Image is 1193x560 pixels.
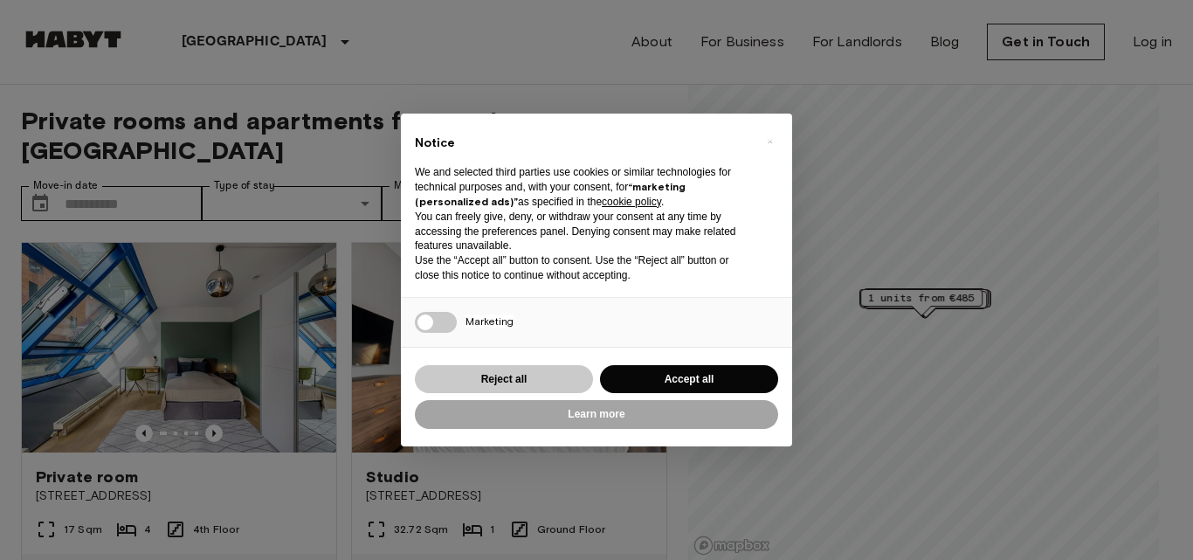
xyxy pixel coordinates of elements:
button: Accept all [600,365,778,394]
button: Learn more [415,400,778,429]
span: Marketing [465,315,514,328]
p: You can freely give, deny, or withdraw your consent at any time by accessing the preferences pane... [415,210,750,253]
strong: “marketing (personalized ads)” [415,180,686,208]
h2: Notice [415,135,750,152]
p: We and selected third parties use cookies or similar technologies for technical purposes and, wit... [415,165,750,209]
button: Close this notice [755,128,783,156]
a: cookie policy [602,196,661,208]
p: Use the “Accept all” button to consent. Use the “Reject all” button or close this notice to conti... [415,253,750,283]
button: Reject all [415,365,593,394]
span: × [767,131,773,152]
